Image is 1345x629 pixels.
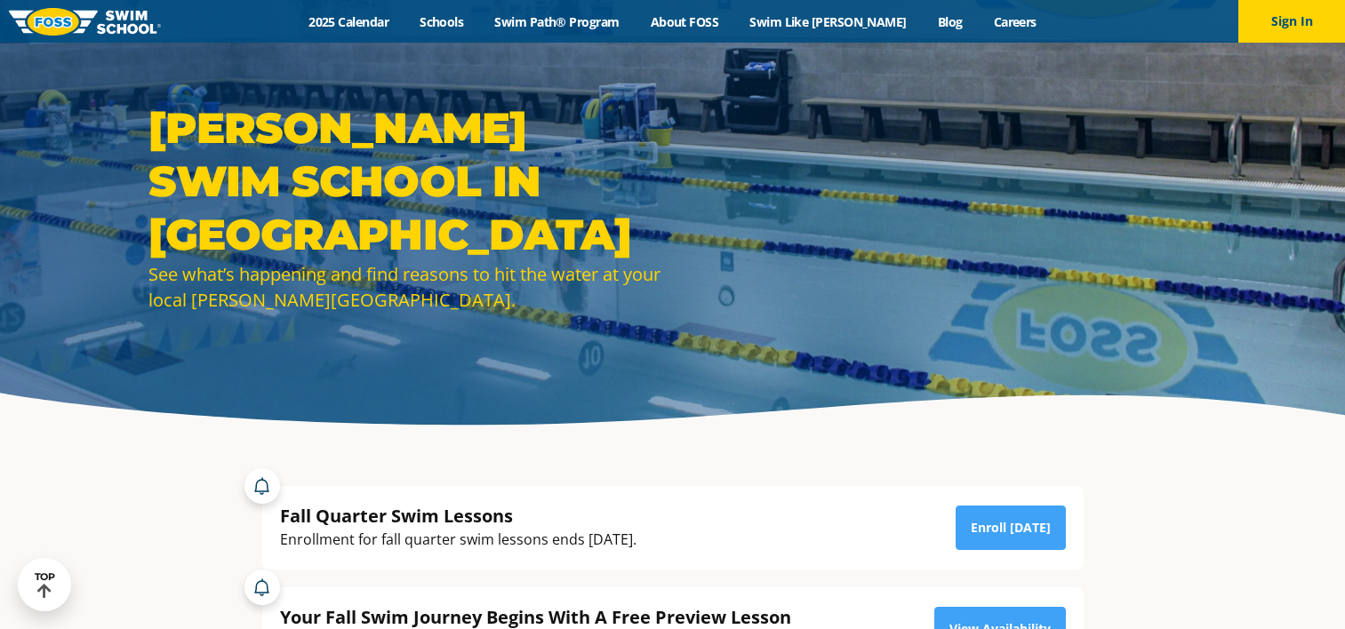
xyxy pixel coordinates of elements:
[734,13,923,30] a: Swim Like [PERSON_NAME]
[35,571,55,599] div: TOP
[479,13,635,30] a: Swim Path® Program
[280,605,877,629] div: Your Fall Swim Journey Begins With A Free Preview Lesson
[922,13,978,30] a: Blog
[148,261,664,313] div: See what’s happening and find reasons to hit the water at your local [PERSON_NAME][GEOGRAPHIC_DATA].
[293,13,404,30] a: 2025 Calendar
[978,13,1052,30] a: Careers
[9,8,161,36] img: FOSS Swim School Logo
[280,504,636,528] div: Fall Quarter Swim Lessons
[148,101,664,261] h1: [PERSON_NAME] Swim School in [GEOGRAPHIC_DATA]
[404,13,479,30] a: Schools
[956,506,1066,550] a: Enroll [DATE]
[280,528,636,552] div: Enrollment for fall quarter swim lessons ends [DATE].
[635,13,734,30] a: About FOSS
